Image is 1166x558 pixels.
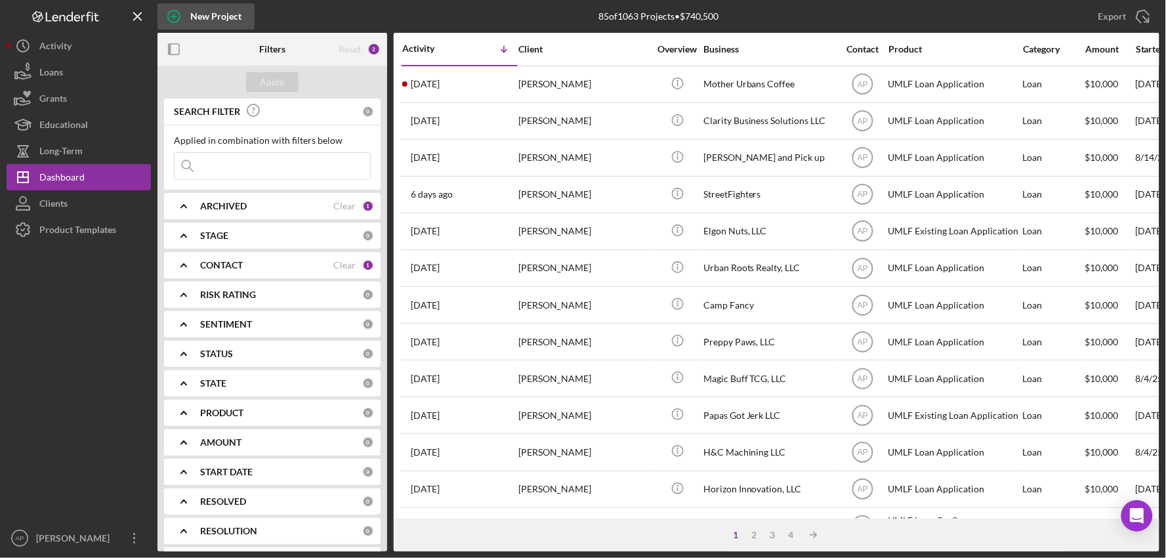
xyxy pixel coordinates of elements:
div: Loan [1023,288,1084,322]
div: UMLF Existing Loan Application [888,398,1020,433]
div: Loan [1023,398,1084,433]
div: Loan [1023,472,1084,507]
div: Loan [1023,435,1084,469]
div: 2 [745,530,764,540]
div: Amount [1085,44,1135,54]
time: 2025-08-13 20:21 [411,189,453,200]
button: Grants [7,85,151,112]
div: UMLF Loan Application [888,361,1020,396]
b: Filters [259,44,285,54]
div: UMLF Existing Loan Application [888,214,1020,249]
text: AP [857,337,867,347]
div: [PERSON_NAME] [518,67,650,102]
div: Loan [1023,177,1084,212]
div: UMLF Loan Application [888,67,1020,102]
div: Clarity Business Solutions LLC [703,104,835,139]
a: Product Templates [7,217,151,243]
time: 2025-08-14 21:17 [411,152,440,163]
div: Papas Got Jerk LLC [703,398,835,433]
text: AP [857,264,867,273]
time: 2025-08-05 01:12 [411,447,440,458]
div: Preppy Paws, LLC [703,324,835,359]
button: Long-Term [7,138,151,164]
div: Mother Urbans Coffee [703,67,835,102]
div: $10,000 [1085,288,1135,322]
div: Applied in combination with filters below [174,135,371,146]
div: Magic Buff TCG, LLC [703,361,835,396]
div: StreetFighters [703,177,835,212]
div: UMLF Loan Application [888,288,1020,322]
div: $10,000 [1085,398,1135,433]
text: AP [857,117,867,126]
div: Loan [1023,324,1084,359]
time: 2025-08-15 17:12 [411,116,440,126]
div: $10,000 [1085,251,1135,286]
div: Grants [39,85,67,115]
div: UMLF Loan Application [888,251,1020,286]
div: [PERSON_NAME] [518,509,650,544]
text: AP [857,227,867,236]
div: 0 [362,106,374,118]
div: $10,000 [1085,214,1135,249]
text: AP [857,154,867,163]
div: 0 [362,289,374,301]
div: $10,000 [1085,104,1135,139]
div: Product [888,44,1020,54]
div: 0 [362,348,374,360]
a: Loans [7,59,151,85]
b: RESOLVED [200,496,246,507]
div: Loan [1023,251,1084,286]
b: CONTACT [200,260,243,270]
time: 2025-08-07 19:22 [411,337,440,347]
div: Loan [1023,67,1084,102]
button: Activity [7,33,151,59]
div: Loans [39,59,63,89]
b: START DATE [200,467,253,477]
div: Long-Term [39,138,83,167]
div: Reset [339,44,361,54]
div: $10,000 [1085,140,1135,175]
div: Urban Roots Realty, LLC [703,251,835,286]
time: 2025-08-09 15:32 [411,300,440,311]
div: Apply [260,72,285,92]
div: 3 [764,530,782,540]
div: 4 [782,530,801,540]
div: MD Haitian Store [703,509,835,544]
div: UMLF Loan Application [888,472,1020,507]
div: $10,000 [1085,177,1135,212]
div: Educational [39,112,88,141]
button: Educational [7,112,151,138]
button: Dashboard [7,164,151,190]
div: Clients [39,190,68,220]
div: [PERSON_NAME] [518,288,650,322]
div: 0 [362,407,374,419]
div: [PERSON_NAME] [518,251,650,286]
div: [PERSON_NAME] [518,398,650,433]
div: 0 [362,496,374,507]
time: 2025-08-11 21:18 [411,263,440,273]
b: STATUS [200,349,233,359]
time: 2025-08-06 01:26 [411,410,440,421]
div: Elgon Nuts, LLC [703,214,835,249]
div: Client [518,44,650,54]
text: AP [857,80,867,89]
div: 1 [362,200,374,212]
div: 0 [362,377,374,389]
div: Product Templates [39,217,116,246]
text: AP [16,535,24,542]
div: Horizon Innovation, LLC [703,472,835,507]
div: Loan [1023,104,1084,139]
b: RISK RATING [200,290,256,300]
div: [PERSON_NAME] [518,104,650,139]
div: 0 [362,318,374,330]
div: [PERSON_NAME] [518,324,650,359]
div: Loan [1023,214,1084,249]
div: 0 [362,437,374,448]
div: UMLF Loan Co-Owner Application Forms [888,509,1020,544]
b: AMOUNT [200,437,241,448]
button: New Project [157,3,255,30]
b: ARCHIVED [200,201,247,211]
a: Clients [7,190,151,217]
div: 85 of 1063 Projects • $740,500 [598,11,718,22]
